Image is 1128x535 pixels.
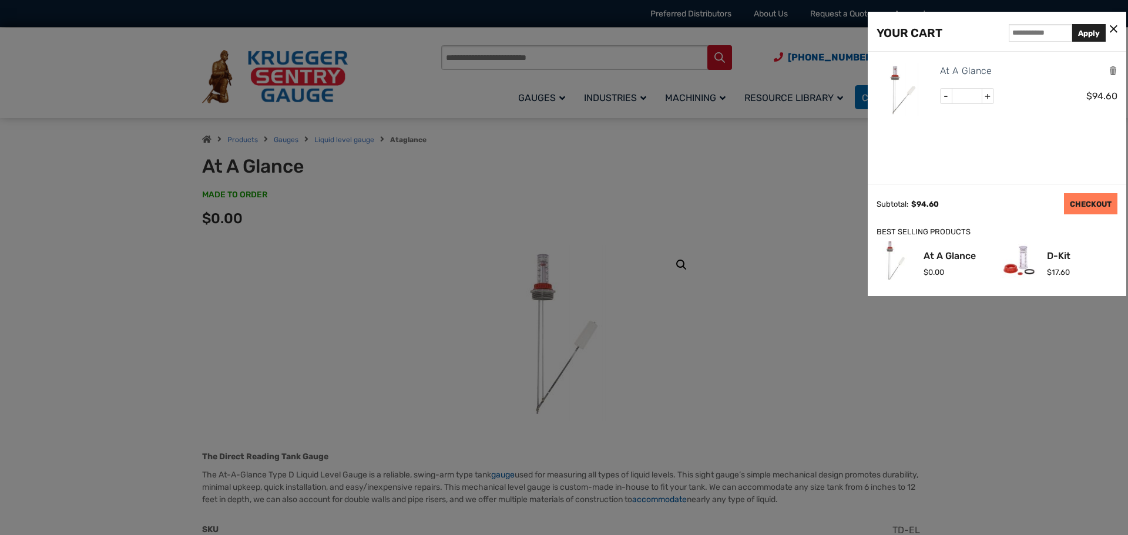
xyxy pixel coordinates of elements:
span: + [982,89,993,104]
span: $ [924,268,928,277]
img: At A Glance [877,241,915,280]
a: Remove this item [1109,65,1117,76]
img: D-Kit [1000,241,1038,280]
span: 94.60 [911,200,939,208]
a: D-Kit [1047,251,1070,261]
a: At A Glance [924,251,976,261]
span: 0.00 [924,268,944,277]
div: YOUR CART [877,23,942,42]
div: BEST SELLING PRODUCTS [877,226,1117,238]
div: Subtotal: [877,200,908,208]
img: At A Glance [877,63,929,116]
span: - [941,89,952,104]
span: 17.60 [1047,268,1070,277]
span: $ [1047,268,1052,277]
span: $ [1086,90,1092,102]
button: Apply [1072,24,1106,42]
span: 94.60 [1086,90,1117,102]
a: At A Glance [940,63,992,79]
span: $ [911,200,916,208]
a: CHECKOUT [1064,193,1117,214]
